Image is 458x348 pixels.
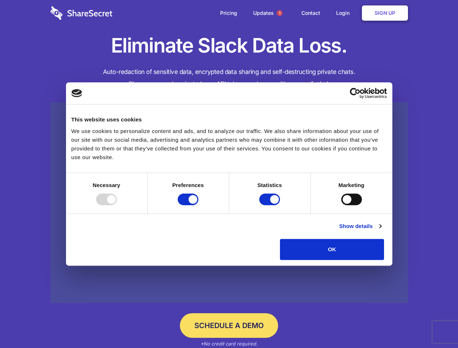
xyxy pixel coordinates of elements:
img: logo [71,89,82,97]
a: Sign Up [362,5,408,21]
a: Usercentrics Cookiebot - opens in a new window [323,88,387,99]
em: *No credit card required. [201,341,257,347]
span: 1 [277,10,282,16]
img: logo-wordmark-white-trans-d4663122ce5f474addd5e946df7df03e33cb6a1c49d2221995e7729f52c070b2.svg [50,6,112,20]
strong: Marketing [338,182,364,188]
button: OK [280,239,384,260]
div: We use cookies to personalize content and ads, and to analyze our traffic. We also share informat... [71,127,387,162]
a: Show details [339,222,381,231]
h1: Eliminate Slack Data Loss. [50,33,408,59]
a: Contact [294,2,327,24]
a: Schedule a Demo [180,313,278,338]
strong: Preferences [172,182,204,188]
a: Wistia video thumbnail [50,102,408,303]
a: Login [329,2,360,24]
a: Pricing [213,2,244,24]
div: This website uses cookies [71,115,387,124]
strong: Statistics [257,182,282,188]
h4: Auto-redaction of sensitive data, encrypted data sharing and self-destructing private chats. Shar... [50,66,408,90]
strong: Necessary [93,182,120,188]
